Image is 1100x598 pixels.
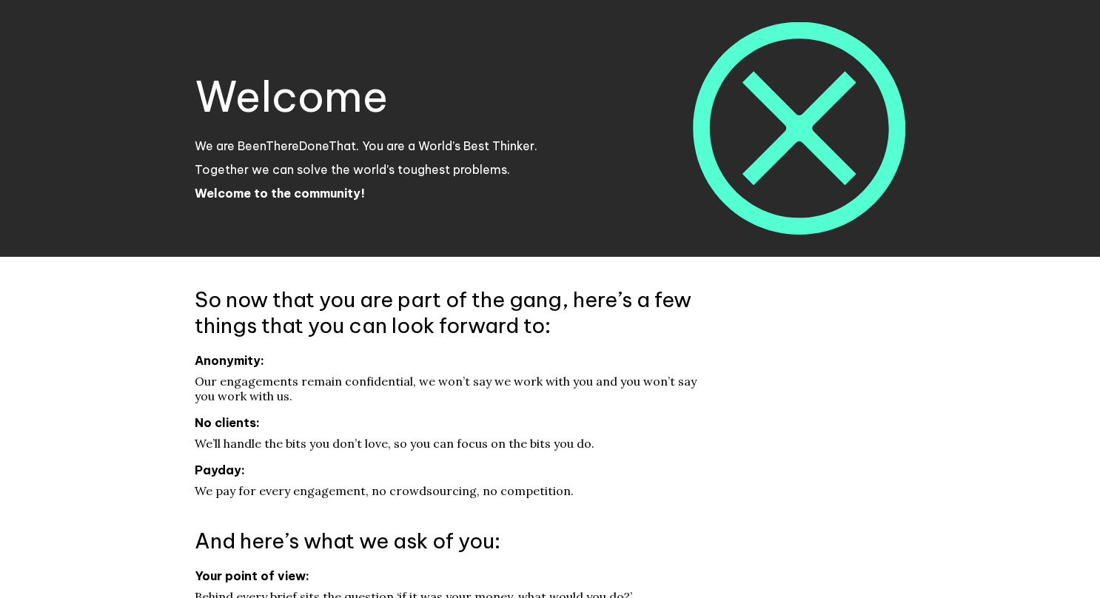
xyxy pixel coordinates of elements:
h1: Welcome [195,69,537,123]
dt: Your point of view: [195,568,697,583]
h3: And here’s what we ask of you: [195,528,698,554]
strong: Welcome to the community! [195,186,365,201]
dd: We pay for every engagement, no crowdsourcing, no competition. [195,483,697,498]
dt: No clients: [195,415,697,430]
dd: We’ll handle the bits you don’t love, so you can focus on the bits you do. [195,436,697,451]
h3: So now that you are part of the gang, here’s a few things that you can look forward to: [195,286,698,338]
p: Together we can solve the world’s toughest problems. [195,162,537,177]
dd: Our engagements remain confidential, we won’t say we work with you and you won’t say you work wit... [195,374,697,403]
p: We are BeenThereDoneThat. You are a World’s Best Thinker. [195,138,537,153]
dt: Anonymity: [195,353,697,368]
dt: Payday: [195,463,697,477]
